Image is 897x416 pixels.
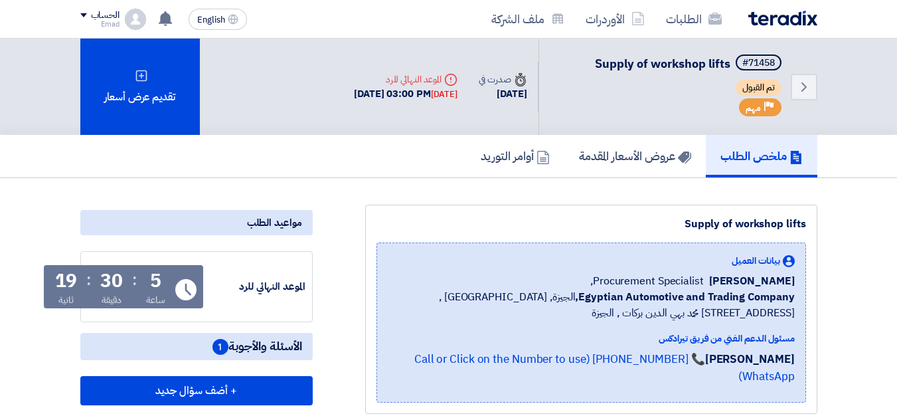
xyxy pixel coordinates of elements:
[388,332,795,346] div: مسئول الدعم الفني من فريق تيرادكس
[354,86,457,102] div: [DATE] 03:00 PM
[80,376,313,405] button: + أضف سؤال جديد
[376,216,806,232] div: Supply of workshop lifts
[197,15,225,25] span: English
[206,279,305,294] div: الموعد النهائي للرد
[80,210,313,235] div: مواعيد الطلب
[91,10,120,21] div: الحساب
[466,135,564,177] a: أوامر التوريد
[80,21,120,28] div: Emad
[720,148,803,163] h5: ملخص الطلب
[575,289,794,305] b: Egyptian Automotive and Trading Company,
[748,11,817,26] img: Teradix logo
[388,289,795,321] span: الجيزة, [GEOGRAPHIC_DATA] ,[STREET_ADDRESS] محمد بهي الدين بركات , الجيزة
[100,272,123,290] div: 30
[132,268,137,292] div: :
[80,39,200,135] div: تقديم عرض أسعار
[150,272,161,290] div: 5
[102,293,122,307] div: دقيقة
[86,268,91,292] div: :
[732,254,780,268] span: بيانات العميل
[590,273,704,289] span: Procurement Specialist,
[479,72,527,86] div: صدرت في
[481,3,575,35] a: ملف الشركة
[212,338,302,355] span: الأسئلة والأجوبة
[564,135,706,177] a: عروض الأسعار المقدمة
[705,351,795,367] strong: [PERSON_NAME]
[146,293,165,307] div: ساعة
[746,102,761,114] span: مهم
[414,351,795,385] a: 📞 [PHONE_NUMBER] (Call or Click on the Number to use WhatsApp)
[481,148,550,163] h5: أوامر التوريد
[742,58,775,68] div: #71458
[354,72,457,86] div: الموعد النهائي للرد
[212,339,228,355] span: 1
[479,86,527,102] div: [DATE]
[655,3,732,35] a: الطلبات
[736,80,781,96] span: تم القبول
[709,273,795,289] span: [PERSON_NAME]
[58,293,74,307] div: ثانية
[125,9,146,30] img: profile_test.png
[706,135,817,177] a: ملخص الطلب
[431,88,457,101] div: [DATE]
[55,272,78,290] div: 19
[189,9,247,30] button: English
[579,148,691,163] h5: عروض الأسعار المقدمة
[595,54,730,72] span: Supply of workshop lifts
[595,54,784,73] h5: Supply of workshop lifts
[575,3,655,35] a: الأوردرات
